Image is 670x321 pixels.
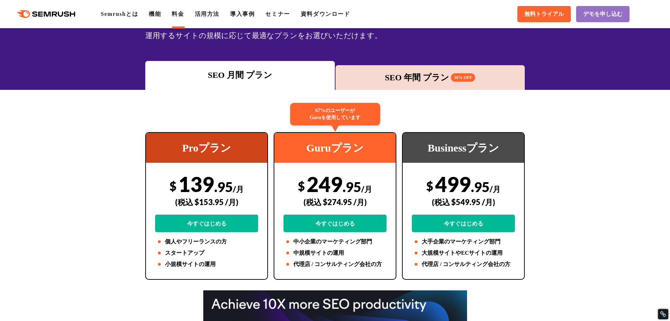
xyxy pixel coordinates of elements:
[265,11,290,17] a: セミナー
[155,249,258,257] li: スタートアップ
[298,179,305,193] span: $
[283,190,387,215] div: (税込 $274.95 /月)
[471,179,490,195] span: .95
[339,71,522,84] div: SEO 年間 プラン
[412,249,515,257] li: 大規模サイトやECサイトの運用
[361,184,372,194] span: /月
[155,260,258,268] li: 小規模サイトの運用
[517,6,571,22] a: 無料トライアル
[412,260,515,268] li: 代理店 / コンサルティング会社の方
[412,237,515,246] li: 大手企業のマーケティング部門
[101,11,138,17] a: Semrushとは
[283,215,387,232] a: 今すぐはじめる
[412,172,515,232] div: 499
[283,172,387,232] div: 249
[451,73,475,82] span: 16% OFF
[524,11,564,18] span: 無料トライアル
[283,237,387,246] li: 中小企業のマーケティング部門
[155,172,258,232] div: 139
[283,249,387,257] li: 中規模サイトの運用
[426,179,433,193] span: $
[583,11,623,18] span: デモを申し込む
[195,11,219,17] a: 活用方法
[343,179,361,195] span: .95
[412,215,515,232] a: 今すぐはじめる
[283,260,387,268] li: 代理店 / コンサルティング会社の方
[145,17,525,42] div: SEOの3つの料金プランから、広告・SNS・市場調査ツールキットをご用意しています。業務領域や会社の規模、運用するサイトの規模に応じて最適なプランをお選びいただけます。
[274,133,396,163] div: Guruプラン
[155,215,258,232] a: 今すぐはじめる
[412,190,515,215] div: (税込 $549.95 /月)
[172,11,184,17] a: 料金
[403,133,524,163] div: Businessプラン
[146,133,267,163] div: Proプラン
[233,184,244,194] span: /月
[149,11,161,17] a: 機能
[576,6,630,22] a: デモを申し込む
[301,11,350,17] a: 資料ダウンロード
[149,69,331,81] div: SEO 月間 プラン
[490,184,500,194] span: /月
[155,237,258,246] li: 個人やフリーランスの方
[155,190,258,215] div: (税込 $153.95 /月)
[660,311,666,317] div: Restore Info Box &#10;&#10;NoFollow Info:&#10; META-Robots NoFollow: &#09;false&#10; META-Robots ...
[230,11,255,17] a: 導入事例
[170,179,177,193] span: $
[214,179,233,195] span: .95
[290,103,380,125] div: 67%のユーザーが Guruを使用しています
